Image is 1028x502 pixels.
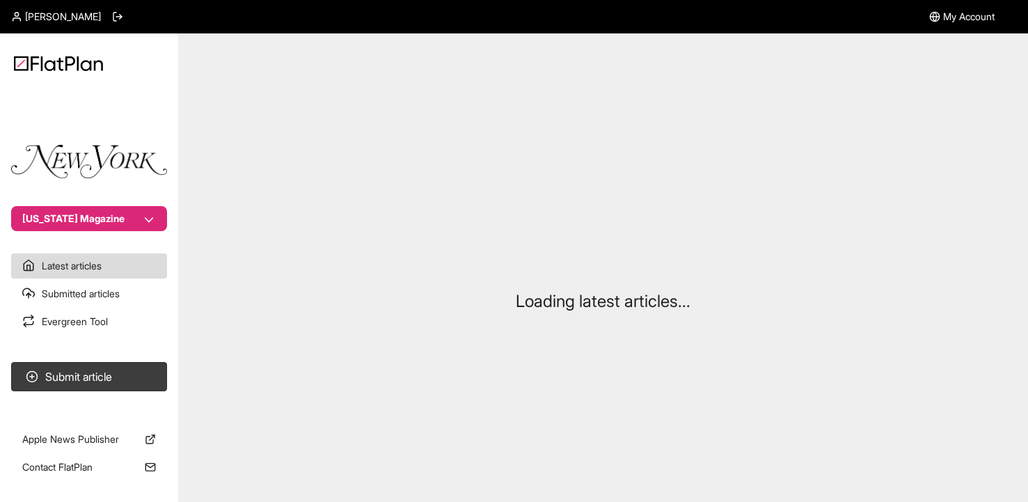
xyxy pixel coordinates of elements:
a: Submitted articles [11,281,167,306]
a: Apple News Publisher [11,427,167,452]
img: Logo [14,56,103,71]
button: [US_STATE] Magazine [11,206,167,231]
button: Submit article [11,362,167,391]
span: My Account [943,10,995,24]
a: Latest articles [11,253,167,279]
p: Loading latest articles... [516,290,690,313]
a: Contact FlatPlan [11,455,167,480]
a: Evergreen Tool [11,309,167,334]
a: [PERSON_NAME] [11,10,101,24]
img: Publication Logo [11,145,167,178]
span: [PERSON_NAME] [25,10,101,24]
